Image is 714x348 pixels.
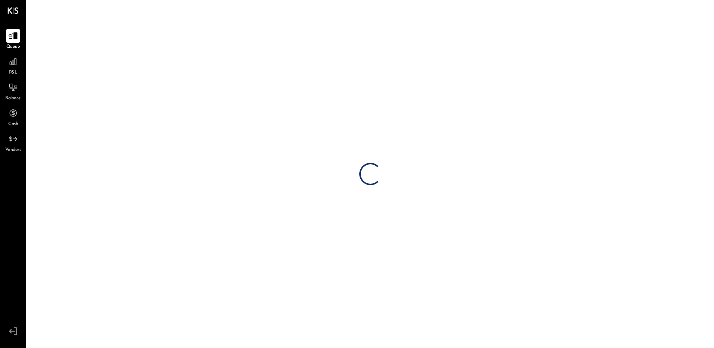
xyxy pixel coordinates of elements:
a: Cash [0,106,26,128]
span: Cash [8,121,18,128]
span: Vendors [5,147,21,153]
a: Vendors [0,132,26,153]
a: P&L [0,55,26,76]
span: Queue [6,44,20,50]
span: Balance [5,95,21,102]
a: Queue [0,29,26,50]
span: P&L [9,69,18,76]
a: Balance [0,80,26,102]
